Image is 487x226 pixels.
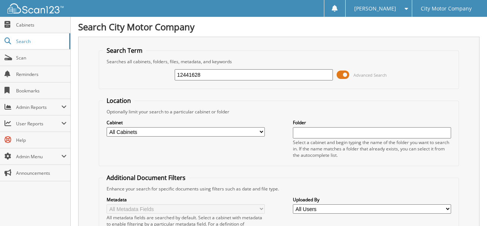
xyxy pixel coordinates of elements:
[293,196,451,203] label: Uploaded By
[450,190,487,226] iframe: Chat Widget
[293,139,451,158] div: Select a cabinet and begin typing the name of the folder you want to search in. If the name match...
[107,196,265,203] label: Metadata
[16,170,67,176] span: Announcements
[103,174,189,182] legend: Additional Document Filters
[16,137,67,143] span: Help
[103,97,135,105] legend: Location
[16,88,67,94] span: Bookmarks
[16,120,61,127] span: User Reports
[354,6,396,11] span: [PERSON_NAME]
[421,6,472,11] span: City Motor Company
[16,55,67,61] span: Scan
[353,72,387,78] span: Advanced Search
[16,153,61,160] span: Admin Menu
[103,46,146,55] legend: Search Term
[16,71,67,77] span: Reminders
[16,38,65,45] span: Search
[103,109,455,115] div: Optionally limit your search to a particular cabinet or folder
[78,21,480,33] h1: Search City Motor Company
[293,119,451,126] label: Folder
[103,186,455,192] div: Enhance your search for specific documents using filters such as date and file type.
[7,3,64,13] img: scan123-logo-white.svg
[103,58,455,65] div: Searches all cabinets, folders, files, metadata, and keywords
[16,22,67,28] span: Cabinets
[107,119,265,126] label: Cabinet
[16,104,61,110] span: Admin Reports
